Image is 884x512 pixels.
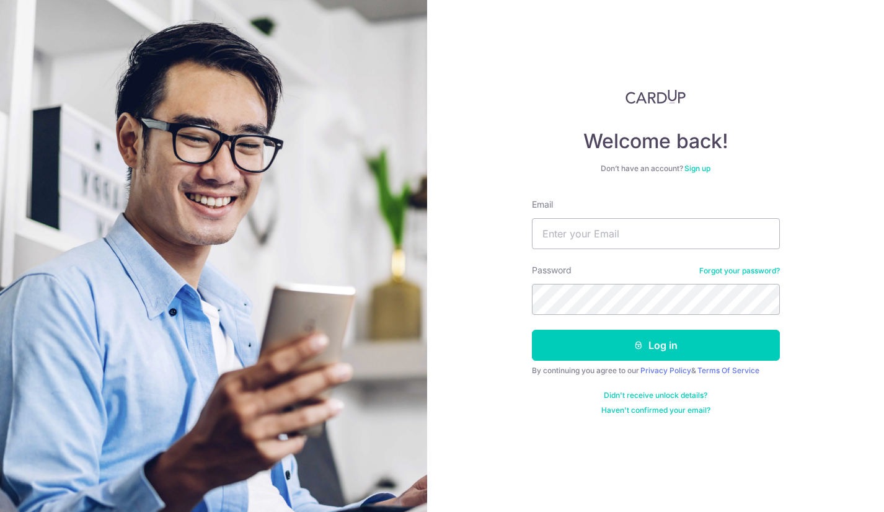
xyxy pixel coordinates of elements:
a: Privacy Policy [640,366,691,375]
input: Enter your Email [532,218,780,249]
label: Email [532,198,553,211]
a: Sign up [684,164,710,173]
h4: Welcome back! [532,129,780,154]
a: Terms Of Service [697,366,759,375]
a: Didn't receive unlock details? [604,391,707,400]
a: Forgot your password? [699,266,780,276]
img: CardUp Logo [625,89,686,104]
div: By continuing you agree to our & [532,366,780,376]
label: Password [532,264,572,276]
button: Log in [532,330,780,361]
a: Haven't confirmed your email? [601,405,710,415]
div: Don’t have an account? [532,164,780,174]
